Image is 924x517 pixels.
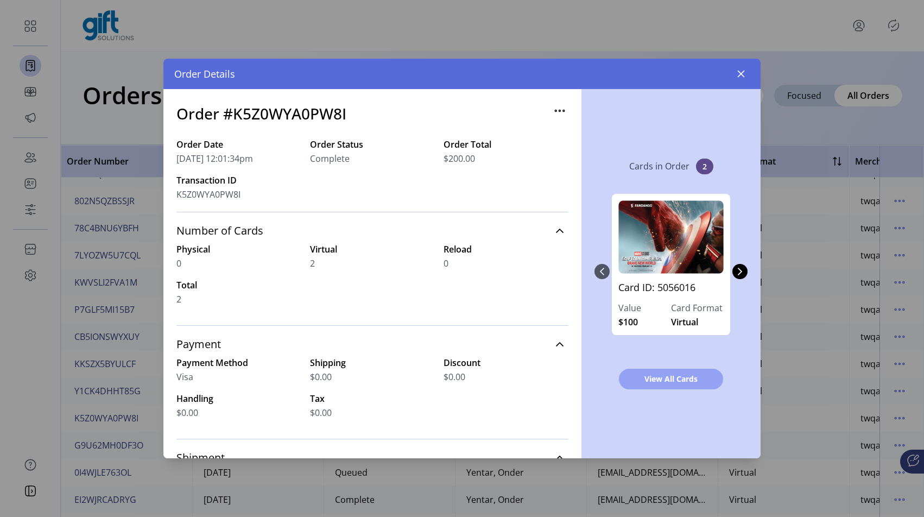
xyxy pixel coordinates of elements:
span: $0.00 [176,406,198,419]
a: Card ID: 5056016 [618,280,724,301]
div: Number of Cards [176,243,568,319]
label: Order Date [176,138,301,151]
span: Number of Cards [176,225,263,236]
a: Number of Cards [176,219,568,243]
label: Order Status [310,138,435,151]
span: Complete [310,152,350,165]
div: Payment [176,356,568,432]
span: K5Z0WYA0PW8I [176,188,241,201]
h3: Order #K5Z0WYA0PW8I [176,102,346,125]
label: Discount [444,356,568,369]
span: $200.00 [444,152,475,165]
label: Tax [310,392,435,405]
label: Card Format [671,301,724,314]
span: View All Cards [633,373,709,384]
span: $0.00 [310,370,332,383]
label: Transaction ID [176,174,301,187]
span: Order Details [174,67,235,81]
button: Next Page [732,264,748,279]
span: Payment [176,339,221,350]
label: Reload [444,243,568,256]
span: $0.00 [310,406,332,419]
span: $0.00 [444,370,465,383]
span: Visa [176,370,193,383]
span: $100 [618,316,638,329]
label: Value [618,301,671,314]
label: Virtual [310,243,435,256]
span: Shipment [176,452,225,463]
button: View All Cards [619,369,723,389]
span: Virtual [671,316,698,329]
label: Physical [176,243,301,256]
a: Payment [176,332,568,356]
label: Handling [176,392,301,405]
label: Total [176,279,301,292]
span: 2 [310,257,315,270]
div: 0 [610,183,732,360]
label: Payment Method [176,356,301,369]
label: Order Total [444,138,568,151]
span: 2 [696,159,713,174]
span: 0 [176,257,181,270]
span: 2 [176,293,181,306]
span: [DATE] 12:01:34pm [176,152,253,165]
p: Cards in Order [629,160,689,173]
span: 0 [444,257,448,270]
img: 5056016 [618,200,724,274]
label: Shipping [310,356,435,369]
a: Shipment [176,446,568,470]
